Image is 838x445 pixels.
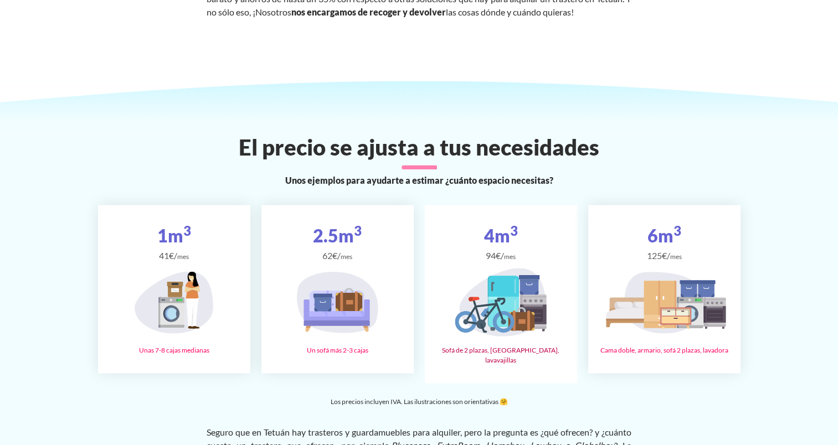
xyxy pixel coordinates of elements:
[510,222,518,239] sup: 3
[434,249,568,262] span: 94€/
[107,249,241,262] span: 41€/
[670,252,682,261] small: mes
[285,174,553,187] span: Unos ejemplos para ayudarte a estimar ¿cuánto espacio necesitas?
[291,7,446,17] strong: nos encargamos de recoger y devolver
[331,397,508,406] small: Los precios incluyen IVA. Las ilustraciones son orientativas 🤗
[674,222,681,239] sup: 3
[504,252,516,261] small: mes
[434,222,568,262] div: 4m
[177,252,189,261] small: mes
[354,222,362,239] sup: 3
[434,345,568,365] div: Sofá de 2 plazas, [GEOGRAPHIC_DATA], lavavajillas
[183,222,191,239] sup: 3
[270,222,405,262] div: 2.5m
[107,222,241,262] div: 1m
[597,345,732,355] div: Cama doble, armario, sofá 2 plazas, lavadora
[270,345,405,355] div: Un sofá más 2-3 cajas
[597,222,732,262] div: 6m
[107,345,241,355] div: Unas 7-8 cajas medianas
[270,249,405,262] span: 62€/
[91,134,747,161] h2: El precio se ajusta a tus necesidades
[639,304,838,445] iframe: Chat Widget
[597,249,732,262] span: 125€/
[341,252,352,261] small: mes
